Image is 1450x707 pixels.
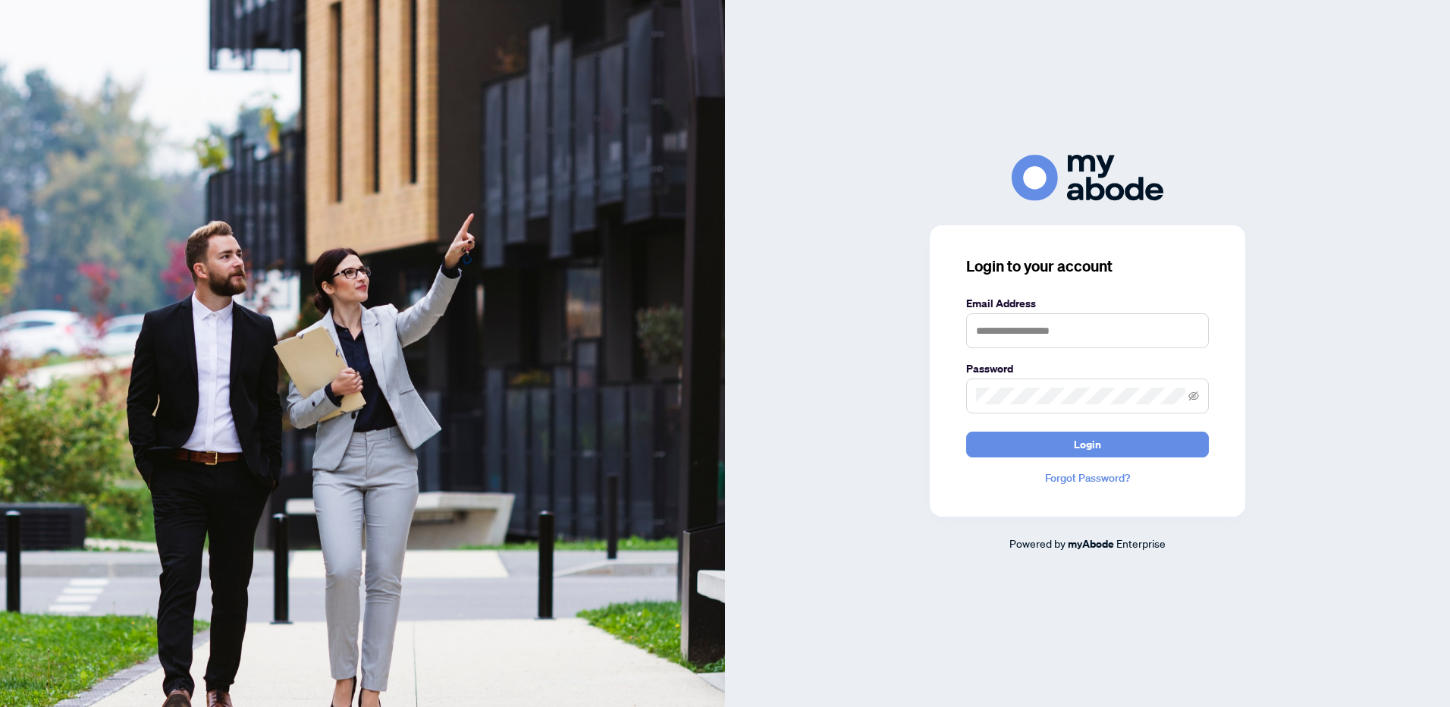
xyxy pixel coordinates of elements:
a: myAbode [1068,536,1114,552]
h3: Login to your account [966,256,1209,277]
a: Forgot Password? [966,470,1209,486]
span: Powered by [1009,536,1066,550]
label: Password [966,360,1209,377]
button: Login [966,432,1209,457]
img: ma-logo [1012,155,1163,201]
span: Login [1074,432,1101,457]
span: Enterprise [1116,536,1166,550]
span: eye-invisible [1188,391,1199,401]
label: Email Address [966,295,1209,312]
